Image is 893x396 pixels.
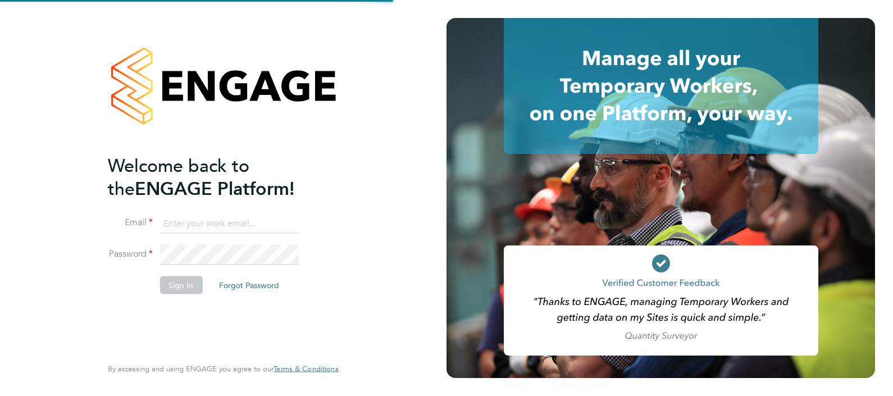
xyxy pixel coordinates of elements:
[108,154,249,199] span: Welcome back to the
[274,365,338,374] a: Terms & Conditions
[160,276,202,294] button: Sign In
[210,276,288,294] button: Forgot Password
[160,213,298,234] input: Enter your work email...
[108,248,153,260] label: Password
[108,154,327,200] h2: ENGAGE Platform!
[108,217,153,229] label: Email
[108,364,338,374] span: By accessing and using ENGAGE you agree to our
